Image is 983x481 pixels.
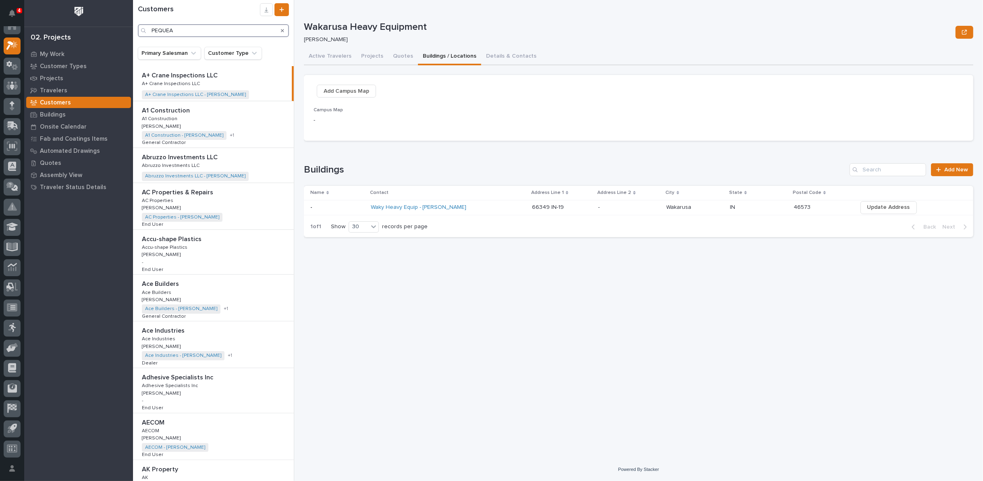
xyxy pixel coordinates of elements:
span: Update Address [867,202,910,212]
p: A+ Crane Inspections LLC [142,79,202,87]
p: Wakarusa Heavy Equipment [304,21,952,33]
p: - [314,116,524,125]
p: IN [730,202,737,211]
a: My Work [24,48,133,60]
button: Details & Contacts [481,48,541,65]
button: Projects [356,48,388,65]
div: 02. Projects [31,33,71,42]
a: Customer Types [24,60,133,72]
h1: Buildings [304,164,846,176]
a: Buildings [24,108,133,121]
button: Add Campus Map [317,85,376,98]
p: 1 of 1 [304,217,328,237]
span: + 1 [228,353,232,358]
p: - [142,260,143,265]
p: AECOM [142,427,161,434]
button: Notifications [4,5,21,22]
p: Ace Builders [142,288,173,296]
a: Adhesive Specialists IncAdhesive Specialists Inc Adhesive Specialists IncAdhesive Specialists Inc... [133,368,294,413]
a: AECOMAECOM AECOMAECOM [PERSON_NAME][PERSON_NAME] AECOM - [PERSON_NAME] End UserEnd User [133,413,294,460]
button: Active Travelers [304,48,356,65]
a: Abruzzo Investments LLCAbruzzo Investments LLC Abruzzo Investments LLCAbruzzo Investments LLC Abr... [133,148,294,183]
p: Automated Drawings [40,148,100,155]
p: Ace Builders [142,279,181,288]
a: Ace BuildersAce Builders Ace BuildersAce Builders [PERSON_NAME][PERSON_NAME] Ace Builders - [PERS... [133,275,294,321]
p: AECOM [142,417,166,427]
p: My Work [40,51,64,58]
p: - [310,202,314,211]
p: Onsite Calendar [40,123,87,131]
div: Notifications4 [10,10,21,23]
button: Update Address [860,201,917,214]
p: General Contractor [142,312,187,319]
p: Buildings [40,111,66,119]
p: End User [142,450,165,458]
p: [PERSON_NAME] [142,296,182,303]
p: General Contractor [142,138,187,146]
p: [PERSON_NAME] [142,434,182,441]
span: Back [919,223,936,231]
p: Ace Industries [142,335,177,342]
div: 30 [349,223,368,231]
p: 4 [18,8,21,13]
button: Customer Type [204,47,262,60]
a: Add New [931,163,973,176]
p: Adhesive Specialists Inc [142,381,200,389]
p: A+ Crane Inspections LLC [142,70,219,79]
p: AK Property [142,464,180,473]
p: Ace Industries [142,325,186,335]
p: Quotes [40,160,61,167]
p: Show [331,223,345,230]
p: AC Properties [142,196,175,204]
a: Assembly View [24,169,133,181]
tr: -- Waky Heavy Equip - [PERSON_NAME] 66349 IN-1966349 IN-19 -- WakarusaWakarusa ININ 4657346573 Up... [304,200,973,215]
input: Search [850,163,926,176]
button: Next [939,223,973,231]
span: + 1 [224,306,228,311]
a: Abruzzo Investments LLC - [PERSON_NAME] [145,173,245,179]
p: State [729,188,742,197]
p: Dealer [142,359,159,366]
p: Accu-shape Plastics [142,243,189,250]
p: City [666,188,675,197]
p: Contact [370,188,389,197]
img: Workspace Logo [71,4,86,19]
p: Customers [40,99,71,106]
p: 66349 IN-19 [532,202,565,211]
a: Traveler Status Details [24,181,133,193]
a: Automated Drawings [24,145,133,157]
button: Quotes [388,48,418,65]
span: Add New [944,167,968,173]
p: Adhesive Specialists Inc [142,372,215,381]
a: A1 Construction - [PERSON_NAME] [145,133,223,138]
p: Address Line 1 [531,188,564,197]
p: Assembly View [40,172,82,179]
span: Campus Map [314,108,343,112]
h1: Customers [138,5,260,14]
a: AECOM - [PERSON_NAME] [145,445,205,450]
a: Ace IndustriesAce Industries Ace IndustriesAce Industries [PERSON_NAME][PERSON_NAME] Ace Industri... [133,321,294,368]
a: Customers [24,96,133,108]
a: Ace Industries - [PERSON_NAME] [145,353,221,358]
a: A+ Crane Inspections LLC - [PERSON_NAME] [145,92,246,98]
span: Add Campus Map [324,86,369,96]
button: Back [905,223,939,231]
p: Postal Code [793,188,821,197]
p: - [142,398,143,404]
span: Next [942,223,960,231]
p: 46573 [794,202,812,211]
button: Primary Salesman [138,47,201,60]
p: records per page [382,223,428,230]
a: A1 ConstructionA1 Construction A1 ConstructionA1 Construction [PERSON_NAME][PERSON_NAME] A1 Const... [133,101,294,148]
a: Travelers [24,84,133,96]
input: Search [138,24,289,37]
p: A1 Construction [142,105,191,115]
a: Onsite Calendar [24,121,133,133]
p: - [598,202,601,211]
p: Accu-shape Plastics [142,234,203,243]
p: End User [142,220,165,227]
a: Fab and Coatings Items [24,133,133,145]
a: AC Properties & RepairsAC Properties & Repairs AC PropertiesAC Properties [PERSON_NAME][PERSON_NA... [133,183,294,230]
